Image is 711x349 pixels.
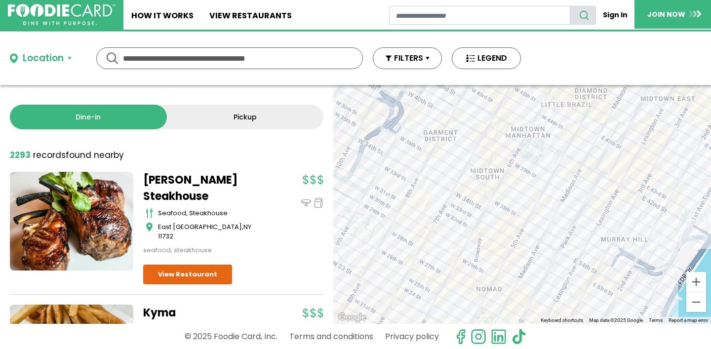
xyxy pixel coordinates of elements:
img: map_icon.svg [146,222,153,232]
div: Three-Hot-Pot & BBQ [333,85,711,324]
button: search [570,6,596,25]
button: LEGEND [452,47,521,69]
a: View Restaurant [143,265,232,284]
a: [PERSON_NAME] Steakhouse [143,172,267,204]
button: Location [10,51,72,66]
button: FILTERS [373,47,442,69]
img: linkedin.svg [491,329,507,345]
button: Zoom out [686,292,706,312]
strong: 2293 [10,149,31,161]
div: found nearby [10,149,124,162]
img: cutlery_icon.svg [146,208,153,218]
img: tiktok.svg [511,329,527,345]
div: seafood, steakhouse [158,208,267,218]
a: Open this area in Google Maps (opens a new window) [336,311,368,324]
a: Terms [649,317,663,323]
button: Keyboard shortcuts [541,317,583,324]
div: Location [23,51,64,66]
a: Dine-in [10,105,167,129]
img: dinein_icon.svg [301,198,311,208]
input: restaurant search [389,6,571,25]
a: Kyma [143,305,267,321]
div: , [158,222,267,241]
svg: check us out on facebook [453,329,469,345]
a: Pickup [167,105,324,129]
img: FoodieCard; Eat, Drink, Save, Donate [8,4,116,26]
p: © 2025 Foodie Card, Inc. [185,328,277,345]
span: 11732 [158,232,173,241]
img: pickup_icon.svg [314,198,323,208]
span: NY [243,222,251,232]
span: East [GEOGRAPHIC_DATA] [158,222,242,232]
a: Report a map error [669,317,708,323]
a: Terms and conditions [289,328,373,345]
a: Privacy policy [385,328,439,345]
div: seafood, steakhouse [143,245,267,255]
a: Sign In [596,6,634,24]
img: Google [336,311,368,324]
span: Map data ©2025 Google [589,317,643,323]
button: Zoom in [686,272,706,292]
span: records [33,149,66,161]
